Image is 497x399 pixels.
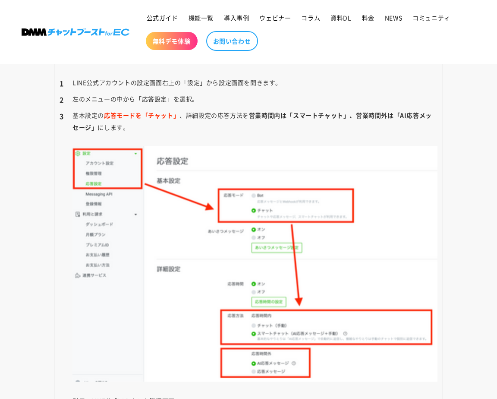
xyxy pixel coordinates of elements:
a: 公式ガイド [142,9,183,27]
span: 導入事例 [224,14,249,22]
a: 無料デモ体験 [146,32,198,50]
img: 株式会社DMM Boost [22,28,129,36]
a: ウェビナー [254,9,296,27]
a: 機能一覧 [183,9,219,27]
a: NEWS [380,9,407,27]
b: 応答モードを「チャット」 [104,111,179,119]
span: お問い合わせ [213,37,251,45]
b: 営業時間内は「スマートチャット」、営業時間外は「AI応答メッセージ」 [72,111,432,132]
span: ウェビナー [259,14,291,22]
span: 機能一覧 [189,14,214,22]
a: 資料DL [325,9,356,27]
span: 料金 [362,14,374,22]
a: 導入事例 [219,9,254,27]
span: NEWS [385,14,402,22]
span: 無料デモ体験 [153,37,191,45]
a: 料金 [357,9,380,27]
a: お問い合わせ [206,31,258,51]
span: コラム [301,14,320,22]
span: 資料DL [330,14,351,22]
span: 公式ガイド [147,14,178,22]
a: コミュニティ [407,9,456,27]
li: 左のメニューの中から「応答設定」を選択。 [60,93,437,105]
a: コラム [296,9,325,27]
span: コミュニティ [412,14,450,22]
li: LINE公式アカウントの設定画面右上の「設定」から設定画面を開きます。 [60,76,437,88]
